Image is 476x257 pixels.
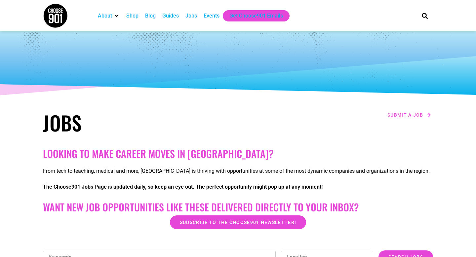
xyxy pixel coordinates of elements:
a: Subscribe to the Choose901 newsletter! [170,215,306,229]
span: Subscribe to the Choose901 newsletter! [180,220,296,225]
h2: Looking to make career moves in [GEOGRAPHIC_DATA]? [43,148,433,160]
a: Events [204,12,219,20]
span: Submit a job [387,113,423,117]
a: Blog [145,12,156,20]
nav: Main nav [95,10,411,21]
div: About [95,10,123,21]
a: Get Choose901 Emails [229,12,283,20]
strong: The Choose901 Jobs Page is updated daily, so keep an eye out. The perfect opportunity might pop u... [43,184,323,190]
h2: Want New Job Opportunities like these Delivered Directly to your Inbox? [43,201,433,213]
a: About [98,12,112,20]
a: Jobs [185,12,197,20]
div: Search [419,10,430,21]
a: Shop [126,12,139,20]
a: Submit a job [385,111,433,119]
h1: Jobs [43,111,235,134]
a: Guides [162,12,179,20]
p: From tech to teaching, medical and more, [GEOGRAPHIC_DATA] is thriving with opportunities at some... [43,167,433,175]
